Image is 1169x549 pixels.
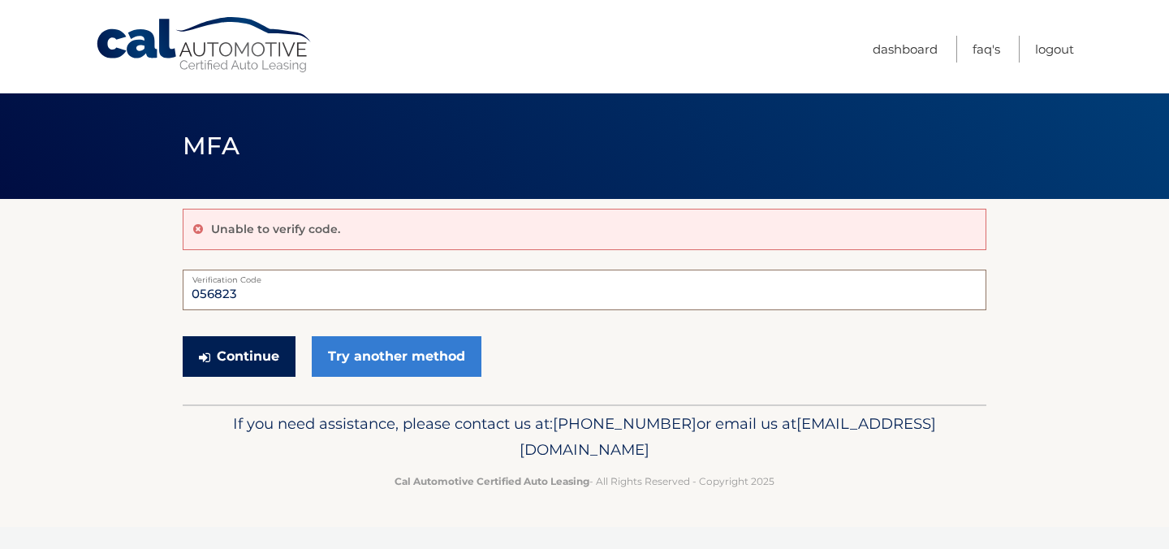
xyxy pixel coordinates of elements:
p: - All Rights Reserved - Copyright 2025 [193,473,976,490]
a: Dashboard [873,36,938,63]
span: MFA [183,131,239,161]
label: Verification Code [183,270,986,283]
span: [EMAIL_ADDRESS][DOMAIN_NAME] [520,414,936,459]
p: Unable to verify code. [211,222,340,236]
button: Continue [183,336,295,377]
a: Try another method [312,336,481,377]
a: Cal Automotive [95,16,314,74]
strong: Cal Automotive Certified Auto Leasing [395,475,589,487]
p: If you need assistance, please contact us at: or email us at [193,411,976,463]
a: Logout [1035,36,1074,63]
span: [PHONE_NUMBER] [553,414,697,433]
a: FAQ's [973,36,1000,63]
input: Verification Code [183,270,986,310]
